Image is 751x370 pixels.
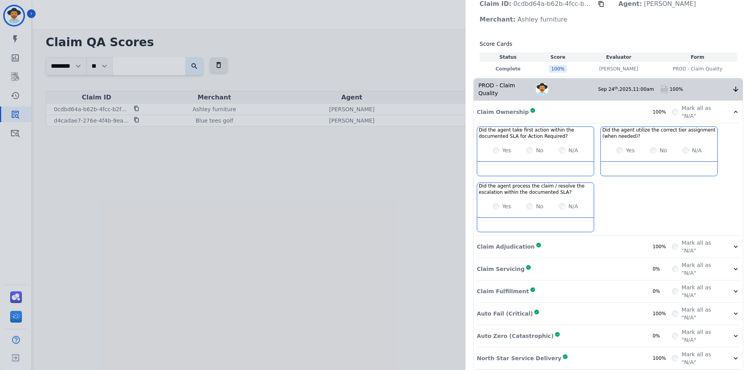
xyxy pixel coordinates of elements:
[536,202,543,210] label: No
[477,108,529,116] p: Claim Ownership
[477,354,561,362] p: North Star Service Delivery
[473,12,573,27] p: Ashley furniture
[681,350,722,366] label: Mark all as "N/A"
[626,146,635,154] label: Yes
[477,287,529,295] p: Claim Fulfillment
[652,266,672,272] div: 0%
[599,66,638,72] p: [PERSON_NAME]
[652,333,672,339] div: 0%
[681,306,722,321] label: Mark all as "N/A"
[598,86,660,92] div: Sep 24 , 2025 ,
[670,86,732,92] div: 100%
[681,261,722,277] label: Mark all as "N/A"
[652,310,672,317] div: 100%
[477,332,553,340] p: Auto Zero (Catastrophic)
[568,146,578,154] label: N/A
[502,146,511,154] label: Yes
[633,87,654,92] span: 11:00am
[658,52,737,62] th: Form
[614,86,618,90] sup: th
[477,243,535,251] p: Claim Adjudication
[660,85,668,93] img: qa-pdf.svg
[681,104,722,120] label: Mark all as "N/A"
[480,40,737,48] h3: Score Cards
[549,65,567,73] div: 100 %
[652,355,672,361] div: 100%
[652,288,672,294] div: 0%
[474,78,536,100] div: PROD - Claim Quality
[681,283,722,299] label: Mark all as "N/A"
[652,244,672,250] div: 100%
[652,109,672,115] div: 100%
[477,265,525,273] p: Claim Servicing
[602,127,716,139] h3: Did the agent utilize the correct tier assignment (when needed)?
[479,183,592,195] h3: Did the agent process the claim / resolve the escalation within the documented SLA?
[479,127,592,139] h3: Did the agent take first action within the documented SLA for Action Required?
[673,66,722,72] span: PROD - Claim Quality
[480,16,516,23] strong: Merchant:
[568,202,578,210] label: N/A
[477,310,533,318] p: Auto Fail (Critical)
[681,239,722,254] label: Mark all as "N/A"
[536,146,543,154] label: No
[480,52,537,62] th: Status
[659,146,667,154] label: No
[536,83,548,96] img: Avatar
[579,52,658,62] th: Evaluator
[681,328,722,344] label: Mark all as "N/A"
[537,52,579,62] th: Score
[481,66,535,72] p: Complete
[692,146,702,154] label: N/A
[502,202,511,210] label: Yes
